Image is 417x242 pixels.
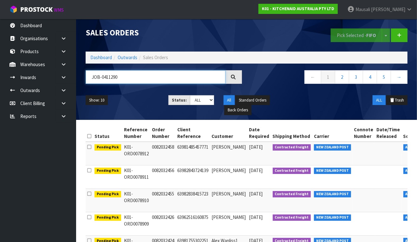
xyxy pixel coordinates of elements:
span: ProStock [20,5,53,14]
span: [DATE] [249,191,263,197]
span: Mausali [355,6,370,12]
span: [DATE] [249,144,263,150]
span: API [403,191,413,197]
button: Pick Selected -FIFO [331,28,382,42]
span: [DATE] [249,167,263,173]
a: Outwards [118,54,137,60]
button: ALL [373,95,386,105]
span: NEW ZEALAND POST [314,214,351,221]
td: 63982843724139 [176,165,210,189]
th: Status [93,125,123,142]
td: 0082032426 [151,212,176,235]
button: All [224,95,235,105]
span: [DATE] [249,214,263,220]
small: WMS [54,7,64,13]
a: 2 [335,70,349,84]
span: NEW ZEALAND POST [314,144,351,151]
strong: K01 - KITCHENAID AUSTRALIA PTY LTD [262,6,334,11]
a: ← [304,70,321,84]
button: Show: 10 [86,95,108,105]
a: 1 [321,70,335,84]
td: 0082032458 [151,142,176,165]
td: 0082032455 [151,189,176,212]
span: Pending Pick [94,168,121,174]
nav: Page navigation [251,70,408,86]
strong: Status: [172,97,187,103]
td: K01-ORD0078912 [123,142,151,165]
th: Date/Time Released [375,125,402,142]
span: API [403,144,413,151]
span: Contracted Freight [273,214,311,221]
span: NEW ZEALAND POST [314,168,351,174]
th: Client Reference [176,125,210,142]
th: Date Required [248,125,271,142]
td: K01-ORD0078909 [123,212,151,235]
span: Pending Pick [94,191,121,197]
img: cube-alt.png [10,5,17,13]
span: API [403,168,413,174]
a: Dashboard [90,54,112,60]
button: Trash [386,95,407,105]
td: 63982838415723 [176,189,210,212]
a: 3 [349,70,363,84]
a: 5 [377,70,391,84]
th: Reference Number [123,125,151,142]
span: Sales Orders [143,54,168,60]
input: Search sales orders [86,70,225,84]
span: Contracted Freight [273,168,311,174]
span: Contracted Freight [273,144,311,151]
span: [PERSON_NAME] [371,6,405,12]
th: Carrier [312,125,353,142]
td: 63981485457771 [176,142,210,165]
span: Contracted Freight [273,191,311,197]
a: 4 [363,70,377,84]
strong: FIFO [366,32,376,38]
td: K01-ORD0078910 [123,189,151,212]
td: [PERSON_NAME] [210,189,248,212]
th: Connote Number [353,125,375,142]
th: Order Number [151,125,176,142]
span: NEW ZEALAND POST [314,191,351,197]
a: K01 - KITCHENAID AUSTRALIA PTY LTD [258,4,338,14]
td: [PERSON_NAME] [210,142,248,165]
td: [PERSON_NAME] [210,212,248,235]
span: API [403,214,413,221]
th: Customer [210,125,248,142]
a: → [391,70,407,84]
button: Back Orders [224,105,251,115]
td: 63962516160875 [176,212,210,235]
span: Pending Pick [94,144,121,151]
h1: Sales Orders [86,28,242,37]
th: Shipping Method [271,125,313,142]
td: [PERSON_NAME] [210,165,248,189]
td: K01-ORD0078911 [123,165,151,189]
span: Pending Pick [94,214,121,221]
td: 0082032456 [151,165,176,189]
button: Standard Orders [235,95,270,105]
